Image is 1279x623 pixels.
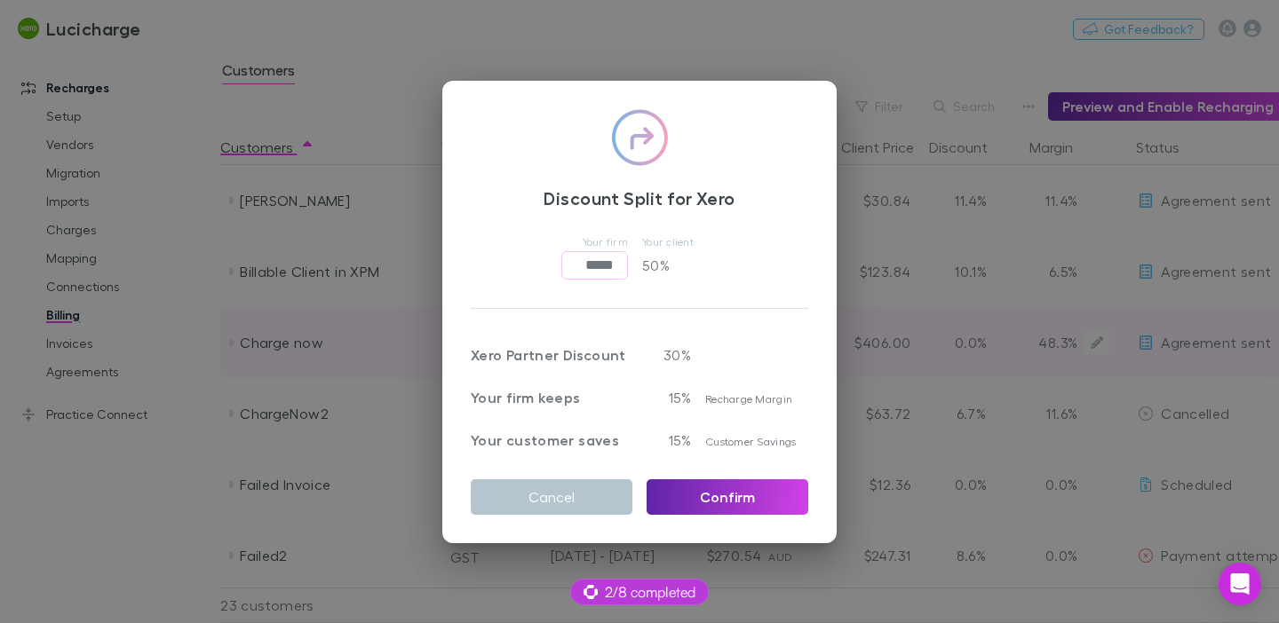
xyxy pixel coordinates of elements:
[471,387,632,408] p: Your firm keeps
[647,479,808,515] button: Confirm
[642,235,694,248] span: Your client
[583,235,628,248] span: Your firm
[705,392,792,406] span: Recharge Margin
[471,344,632,366] p: Xero Partner Discount
[642,251,713,280] p: 50 %
[647,430,691,451] p: 15%
[611,109,668,166] img: checkmark
[647,387,691,408] p: 15%
[647,344,691,366] p: 30 %
[471,187,808,209] h3: Discount Split for Xero
[471,479,632,515] button: Cancel
[1219,563,1261,605] div: Open Intercom Messenger
[471,430,632,451] p: Your customer saves
[705,435,796,448] span: Customer Savings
